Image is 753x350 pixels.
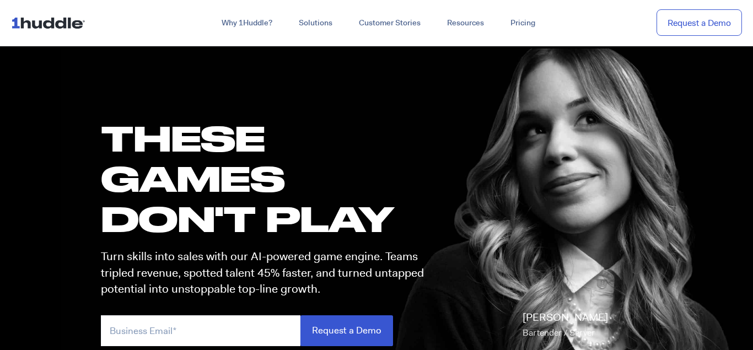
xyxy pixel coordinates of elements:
[523,310,608,341] p: [PERSON_NAME]
[101,118,434,239] h1: these GAMES DON'T PLAY
[346,13,434,33] a: Customer Stories
[208,13,286,33] a: Why 1Huddle?
[101,315,300,346] input: Business Email*
[11,12,90,33] img: ...
[657,9,742,36] a: Request a Demo
[300,315,393,346] input: Request a Demo
[101,249,434,297] p: Turn skills into sales with our AI-powered game engine. Teams tripled revenue, spotted talent 45%...
[434,13,497,33] a: Resources
[286,13,346,33] a: Solutions
[497,13,548,33] a: Pricing
[523,327,595,338] span: Bartender / Server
